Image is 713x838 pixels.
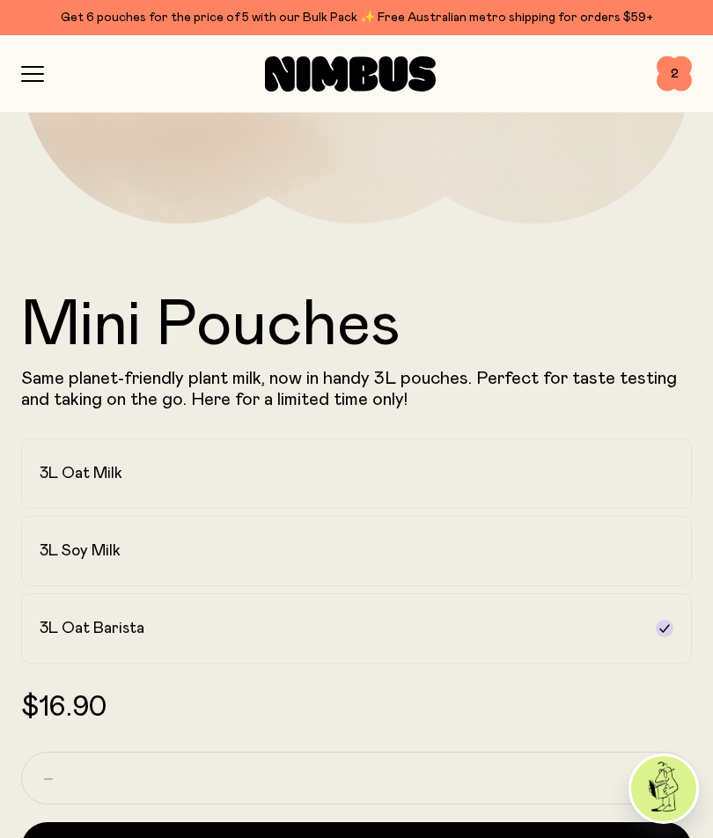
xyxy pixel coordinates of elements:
[40,540,121,562] h2: 3L Soy Milk
[21,294,692,357] h1: Mini Pouches
[21,7,692,28] div: Get 6 pouches for the price of 5 with our Bulk Pack ✨ Free Australian metro shipping for orders $59+
[21,694,107,722] span: $16.90
[40,463,122,484] h2: 3L Oat Milk
[21,368,692,410] p: Same planet-friendly plant milk, now in handy 3L pouches. Perfect for taste testing and taking on...
[631,756,696,821] img: agent
[657,56,692,92] button: 2
[40,618,144,639] h2: 3L Oat Barista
